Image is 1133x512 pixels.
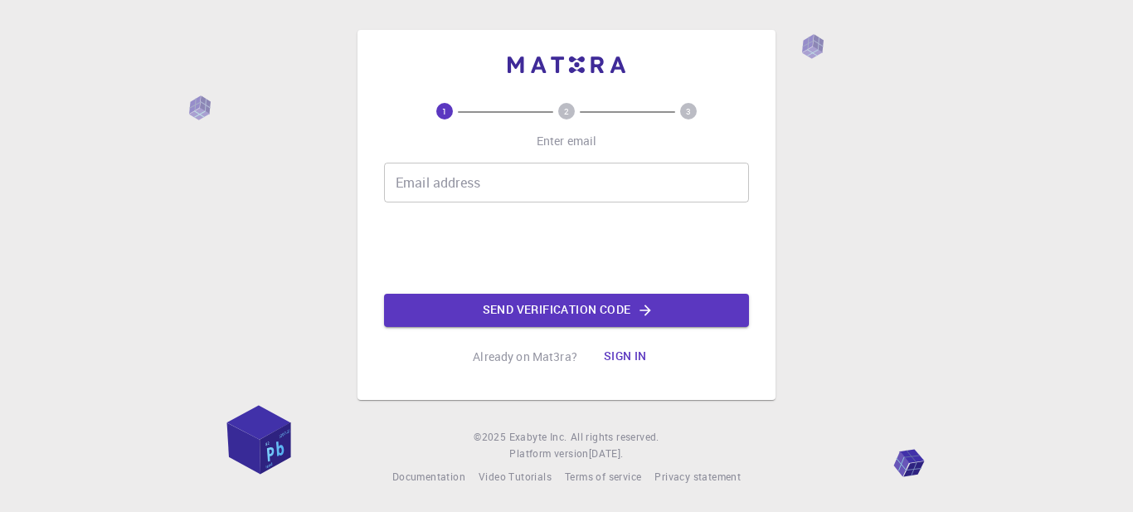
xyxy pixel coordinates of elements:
span: [DATE] . [589,446,624,460]
span: All rights reserved. [571,429,659,446]
span: Privacy statement [654,470,741,483]
span: Documentation [392,470,465,483]
button: Sign in [591,340,660,373]
a: Privacy statement [654,469,741,485]
p: Enter email [537,133,597,149]
span: Exabyte Inc. [509,430,567,443]
span: Platform version [509,446,588,462]
a: Terms of service [565,469,641,485]
a: Video Tutorials [479,469,552,485]
button: Send verification code [384,294,749,327]
iframe: reCAPTCHA [440,216,693,280]
span: Video Tutorials [479,470,552,483]
text: 2 [564,105,569,117]
a: [DATE]. [589,446,624,462]
text: 3 [686,105,691,117]
a: Documentation [392,469,465,485]
span: Terms of service [565,470,641,483]
text: 1 [442,105,447,117]
span: © 2025 [474,429,508,446]
a: Exabyte Inc. [509,429,567,446]
p: Already on Mat3ra? [473,349,577,365]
